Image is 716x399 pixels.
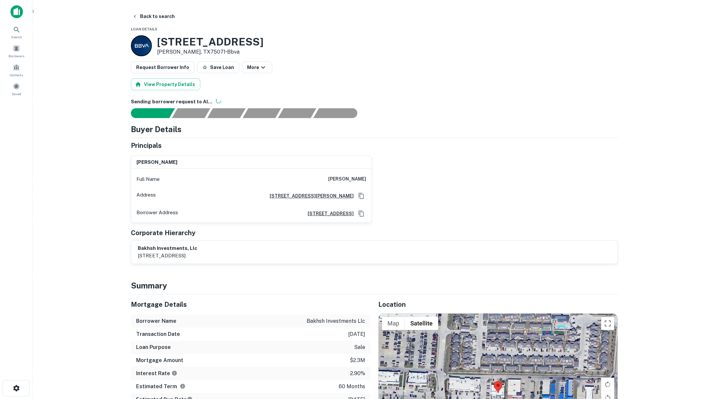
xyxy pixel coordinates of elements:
[10,5,23,18] img: capitalize-icon.png
[354,343,365,351] p: sale
[242,61,272,73] button: More
[207,108,245,118] div: Documents found, AI parsing details...
[339,383,365,390] p: 60 months
[382,317,405,330] button: Show street map
[350,356,365,364] p: $2.3m
[348,330,365,338] p: [DATE]
[313,108,365,118] div: AI fulfillment process complete.
[157,48,263,56] p: [PERSON_NAME], TX75071 •
[131,98,618,106] h6: Sending borrower request to AI...
[136,383,186,390] h6: Estimated Term
[136,191,156,201] p: Address
[136,317,176,325] h6: Borrower Name
[180,383,186,389] svg: Term is based on a standard schedule for this type of loan.
[131,61,194,73] button: Request Borrower Info
[138,245,197,252] h6: bakhsh investments, llc
[405,317,438,330] button: Show satellite imagery
[278,108,316,118] div: Principals found, still searching for contact information. This may take time...
[131,78,200,90] button: View Property Details
[197,61,239,73] button: Save Loan
[227,49,240,55] a: Bbva
[11,34,22,40] span: Search
[378,300,618,309] h5: Location
[131,123,182,135] h4: Buyer Details
[171,370,177,376] svg: The interest rates displayed on the website are for informational purposes only and may be report...
[136,175,160,183] p: Full Name
[356,191,366,201] button: Copy Address
[136,159,177,166] h6: [PERSON_NAME]
[136,330,180,338] h6: Transaction Date
[302,210,354,217] a: [STREET_ADDRESS]
[136,343,171,351] h6: Loan Purpose
[10,72,23,78] span: Contacts
[307,317,365,325] p: bakhsh investments llc
[350,370,365,377] p: 2.90%
[2,42,31,60] a: Borrowers
[138,252,197,260] p: [STREET_ADDRESS]
[131,141,162,150] h5: Principals
[2,61,31,79] a: Contacts
[157,36,263,48] h3: [STREET_ADDRESS]
[130,10,177,22] button: Back to search
[136,370,177,377] h6: Interest Rate
[601,378,614,391] button: Rotate map clockwise
[12,91,21,96] span: Saved
[601,317,614,330] button: Toggle fullscreen view
[131,228,195,238] h5: Corporate Hierarchy
[172,108,210,118] div: Your request is received and processing...
[131,280,618,291] h4: Summary
[9,53,24,59] span: Borrowers
[328,175,366,183] h6: [PERSON_NAME]
[356,209,366,218] button: Copy Address
[136,356,183,364] h6: Mortgage Amount
[683,326,716,357] iframe: Chat Widget
[2,80,31,98] a: Saved
[264,192,354,199] a: [STREET_ADDRESS][PERSON_NAME]
[242,108,281,118] div: Principals found, AI now looking for contact information...
[131,27,157,31] span: Loan Details
[131,300,370,309] h5: Mortgage Details
[136,209,178,218] p: Borrower Address
[123,108,172,118] div: Sending borrower request to AI...
[2,23,31,41] a: Search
